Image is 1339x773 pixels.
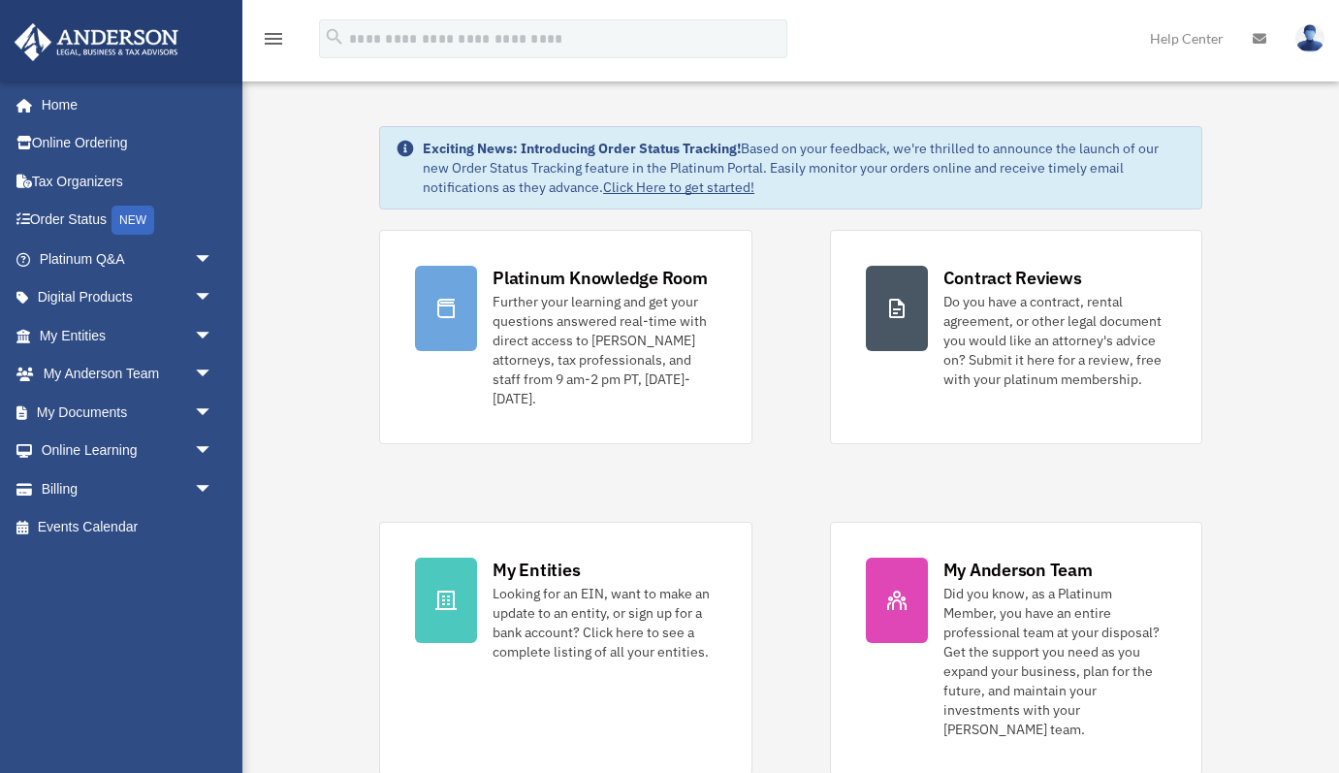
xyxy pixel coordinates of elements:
a: Online Learningarrow_drop_down [14,432,242,470]
span: arrow_drop_down [194,393,233,433]
div: NEW [112,206,154,235]
a: My Anderson Teamarrow_drop_down [14,355,242,394]
a: My Entitiesarrow_drop_down [14,316,242,355]
div: Platinum Knowledge Room [493,266,708,290]
a: Click Here to get started! [603,178,754,196]
span: arrow_drop_down [194,469,233,509]
div: Based on your feedback, we're thrilled to announce the launch of our new Order Status Tracking fe... [423,139,1186,197]
a: Order StatusNEW [14,201,242,241]
strong: Exciting News: Introducing Order Status Tracking! [423,140,741,157]
a: menu [262,34,285,50]
a: Platinum Q&Aarrow_drop_down [14,240,242,278]
i: menu [262,27,285,50]
span: arrow_drop_down [194,432,233,471]
i: search [324,26,345,48]
a: Digital Productsarrow_drop_down [14,278,242,317]
div: Did you know, as a Platinum Member, you have an entire professional team at your disposal? Get th... [943,584,1166,739]
div: Further your learning and get your questions answered real-time with direct access to [PERSON_NAM... [493,292,716,408]
div: Do you have a contract, rental agreement, or other legal document you would like an attorney's ad... [943,292,1166,389]
span: arrow_drop_down [194,316,233,356]
a: Billingarrow_drop_down [14,469,242,508]
div: My Entities [493,558,580,582]
div: Contract Reviews [943,266,1082,290]
a: Events Calendar [14,508,242,547]
a: Platinum Knowledge Room Further your learning and get your questions answered real-time with dire... [379,230,751,444]
a: Online Ordering [14,124,242,163]
span: arrow_drop_down [194,278,233,318]
img: User Pic [1295,24,1324,52]
span: arrow_drop_down [194,355,233,395]
img: Anderson Advisors Platinum Portal [9,23,184,61]
div: My Anderson Team [943,558,1093,582]
a: Contract Reviews Do you have a contract, rental agreement, or other legal document you would like... [830,230,1202,444]
a: Home [14,85,233,124]
div: Looking for an EIN, want to make an update to an entity, or sign up for a bank account? Click her... [493,584,716,661]
a: My Documentsarrow_drop_down [14,393,242,432]
a: Tax Organizers [14,162,242,201]
span: arrow_drop_down [194,240,233,279]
